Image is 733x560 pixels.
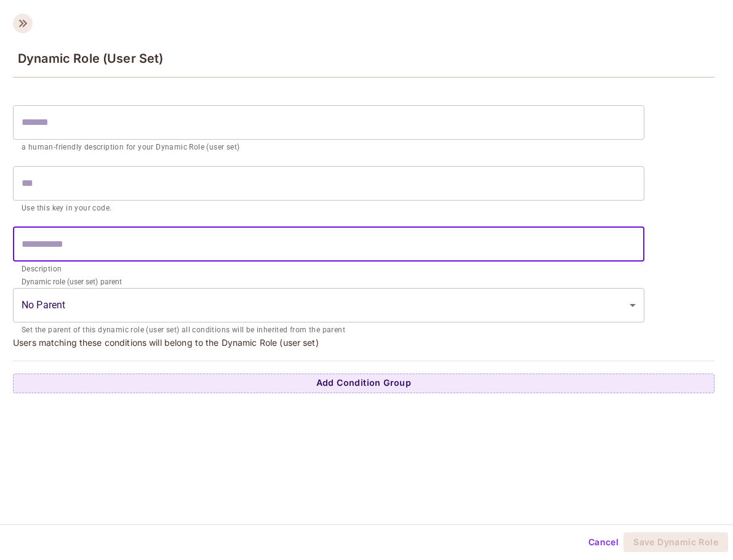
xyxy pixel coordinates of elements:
[22,276,121,287] label: Dynamic role (user set) parent
[13,374,715,393] button: Add Condition Group
[22,142,636,154] p: a human-friendly description for your Dynamic Role (user set)
[22,202,636,215] p: Use this key in your code.
[22,324,636,337] p: Set the parent of this dynamic role (user set) all conditions will be inherited from the parent
[583,532,623,552] button: Cancel
[623,532,728,552] button: Save Dynamic Role
[13,337,715,348] p: Users matching these conditions will belong to the Dynamic Role (user set)
[18,51,163,66] span: Dynamic Role (User Set)
[13,288,644,322] div: Without label
[22,263,636,276] p: Description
